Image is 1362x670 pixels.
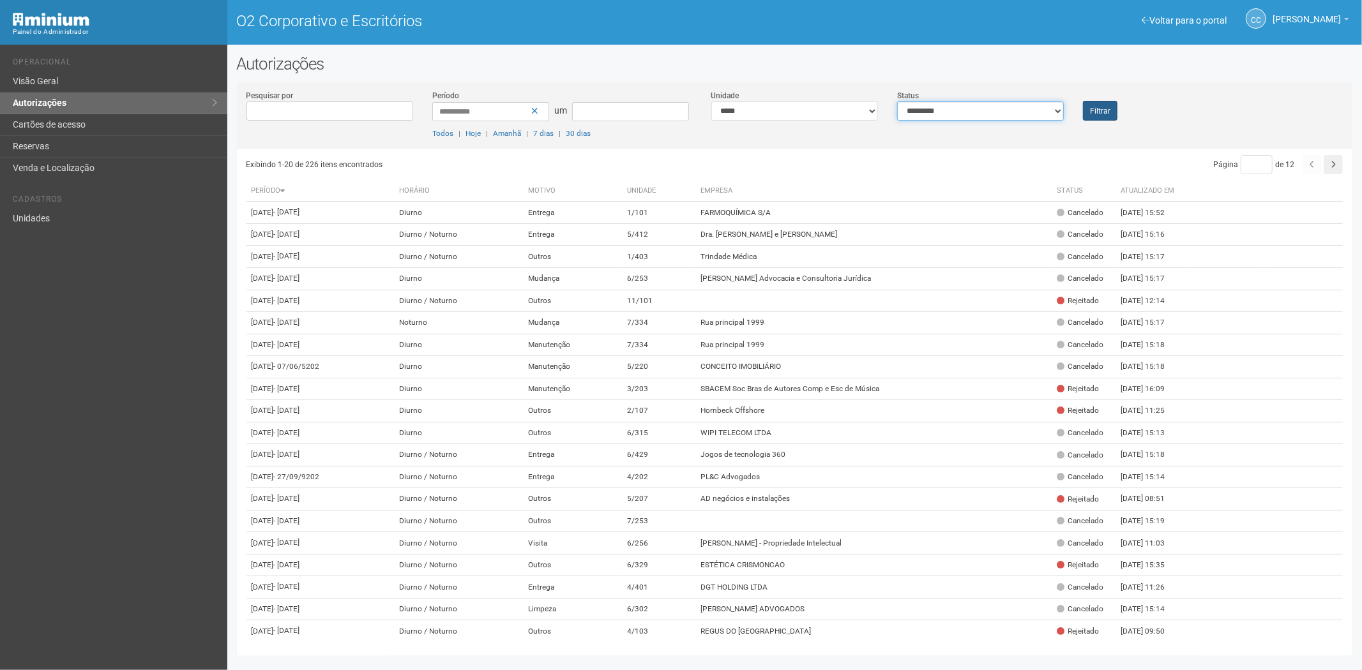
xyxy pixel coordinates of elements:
font: [DATE] 15:17 [1121,252,1165,261]
button: Filtrar [1083,101,1117,121]
font: Filtrar [1090,107,1110,115]
font: Cancelado [1068,362,1104,371]
a: CC [1246,8,1266,29]
font: Atualizado em [1121,186,1175,195]
font: [DATE] [252,296,274,305]
font: Status [1057,186,1084,195]
font: Manutenção [528,340,570,349]
font: Visita [528,539,547,547]
font: Página [1213,160,1238,169]
font: [DATE] 11:26 [1121,583,1165,592]
font: 6/329 [627,560,648,569]
font: [DATE] 15:17 [1121,318,1165,327]
font: Outros [528,560,551,569]
font: Reservas [13,141,49,151]
font: [DATE] 15:18 [1121,362,1165,371]
font: Outros [528,627,551,636]
font: [DATE] [252,450,274,459]
font: [DATE] [252,362,274,371]
font: Rua principal 1999 [700,318,764,327]
font: Pesquisar por [246,91,294,100]
font: [DATE] [252,384,274,393]
font: Cadastros [13,195,62,204]
font: - [DATE] [274,538,300,547]
font: Rua principal 1999 [700,340,764,349]
font: 11/101 [627,296,653,305]
font: CONCEITO IMOBILIÁRIO [700,362,781,371]
font: Período [252,186,281,195]
font: Cancelado [1068,472,1104,481]
font: [DATE] [252,274,274,283]
font: | [526,129,528,138]
font: [DATE] 15:35 [1121,560,1165,569]
font: - [DATE] [274,582,300,591]
font: Diurno / Noturno [400,450,458,459]
font: Outros [528,495,551,503]
font: Exibindo 1-20 de 226 itens encontrados [246,160,383,169]
span: Camila Catarina Lima [1273,2,1341,24]
font: Unidades [13,213,50,223]
font: Rejeitado [1068,627,1100,636]
font: - [DATE] [274,494,300,503]
font: 6/429 [627,450,648,459]
font: Diurno [400,340,423,349]
font: de 12 [1275,160,1294,169]
font: - [DATE] [274,340,300,349]
font: [DATE] [252,208,274,217]
font: Diurno / Noturno [400,604,458,613]
font: - [DATE] [274,626,300,635]
font: Diurno / Noturno [400,495,458,503]
img: Mínimo [13,13,89,26]
a: 7 dias [533,129,554,138]
font: Diurno [400,274,423,283]
font: 4/401 [627,583,648,592]
font: Cancelado [1068,340,1104,349]
a: Voltar para o portal [1142,15,1227,26]
font: Amanhã [493,129,521,138]
font: Empresa [700,186,732,195]
font: CC [1252,16,1262,25]
font: | [486,129,488,138]
font: [DATE] [252,627,274,636]
font: um [554,105,567,115]
font: Diurno / Noturno [400,516,458,525]
font: [DATE] [252,252,274,261]
font: Outros [528,296,551,305]
font: [PERSON_NAME] Advocacia e Consultoria Jurídica [700,274,871,283]
font: - [DATE] [274,296,300,305]
font: Operacional [13,57,71,66]
font: Entrega [528,583,554,592]
font: 2/107 [627,406,648,415]
font: Outros [528,516,551,525]
font: 7/334 [627,340,648,349]
font: WIPI TELECOM LTDA [700,428,771,437]
font: - [DATE] [274,516,300,525]
font: Manutenção [528,384,570,393]
font: 5/220 [627,362,648,371]
font: [DATE] 15:18 [1121,450,1165,459]
font: Cancelado [1068,604,1104,613]
font: [DATE] 15:13 [1121,428,1165,437]
font: Mudança [528,274,559,283]
font: Diurno / Noturno [400,296,458,305]
font: Horário [400,186,430,195]
font: Entrega [528,450,554,459]
font: Outros [528,428,551,437]
font: Visão Geral [13,76,58,86]
font: Diurno [400,406,423,415]
font: REGUS DO [GEOGRAPHIC_DATA] [700,627,811,636]
font: 6/315 [627,428,648,437]
font: | [559,129,561,138]
font: 7/253 [627,516,648,525]
font: Venda e Localização [13,163,95,173]
font: 1/101 [627,208,648,217]
font: 7/334 [627,318,648,327]
a: Todos [432,129,453,138]
font: Outros [528,406,551,415]
font: [PERSON_NAME] - Propriedade Intelectual [700,539,842,547]
font: - [DATE] [274,450,300,459]
font: Entrega [528,208,554,217]
font: Rejeitado [1068,296,1100,305]
font: 1/403 [627,252,648,261]
a: Hoje [465,129,481,138]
